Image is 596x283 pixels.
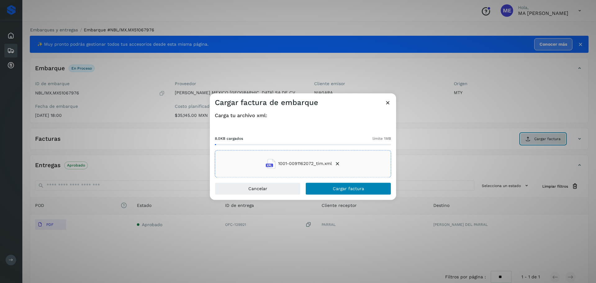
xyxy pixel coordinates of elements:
[372,136,391,141] span: límite 1MB
[305,182,391,195] button: Cargar factura
[215,112,391,118] h4: Carga tu archivo xml:
[215,98,318,107] h3: Cargar factura de embarque
[333,186,364,191] span: Cargar factura
[278,161,332,167] span: 1001-0091162072_tim.xml
[248,186,267,191] span: Cancelar
[215,136,243,141] span: 8.0KB cargados
[215,182,300,195] button: Cancelar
